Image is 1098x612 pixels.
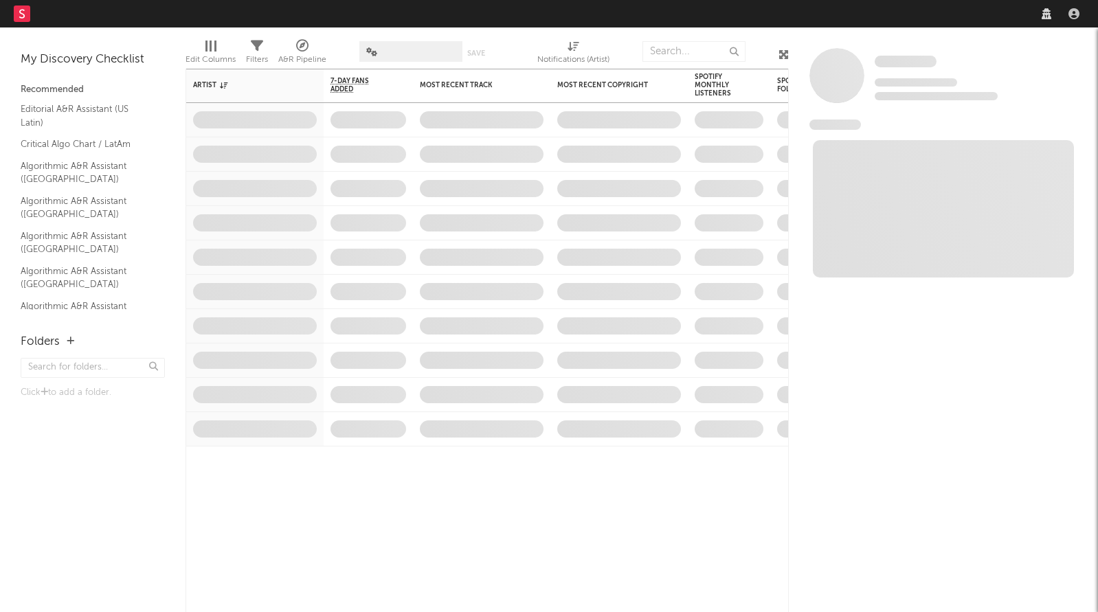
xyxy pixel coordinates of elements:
[875,78,957,87] span: Tracking Since: [DATE]
[875,55,937,69] a: Some Artist
[21,137,151,152] a: Critical Algo Chart / LatAm
[420,81,523,89] div: Most Recent Track
[875,92,998,100] span: 0 fans last week
[21,358,165,378] input: Search for folders...
[186,34,236,74] div: Edit Columns
[777,77,825,93] div: Spotify Followers
[278,34,326,74] div: A&R Pipeline
[537,52,609,68] div: Notifications (Artist)
[186,52,236,68] div: Edit Columns
[21,52,165,68] div: My Discovery Checklist
[246,34,268,74] div: Filters
[537,34,609,74] div: Notifications (Artist)
[193,81,296,89] div: Artist
[21,102,151,130] a: Editorial A&R Assistant (US Latin)
[278,52,326,68] div: A&R Pipeline
[642,41,746,62] input: Search...
[695,73,743,98] div: Spotify Monthly Listeners
[557,81,660,89] div: Most Recent Copyright
[21,159,151,187] a: Algorithmic A&R Assistant ([GEOGRAPHIC_DATA])
[330,77,385,93] span: 7-Day Fans Added
[21,299,151,327] a: Algorithmic A&R Assistant ([GEOGRAPHIC_DATA])
[21,264,151,292] a: Algorithmic A&R Assistant ([GEOGRAPHIC_DATA])
[246,52,268,68] div: Filters
[21,194,151,222] a: Algorithmic A&R Assistant ([GEOGRAPHIC_DATA])
[21,229,151,257] a: Algorithmic A&R Assistant ([GEOGRAPHIC_DATA])
[467,49,485,57] button: Save
[21,82,165,98] div: Recommended
[21,334,60,350] div: Folders
[21,385,165,401] div: Click to add a folder.
[875,56,937,67] span: Some Artist
[809,120,861,130] span: News Feed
